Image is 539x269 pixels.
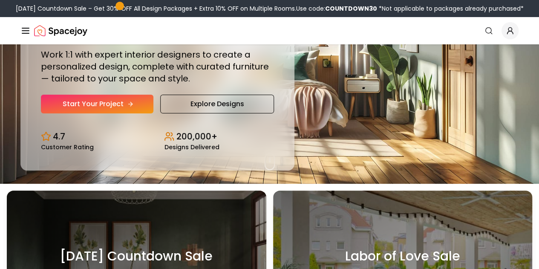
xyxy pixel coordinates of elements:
nav: Global [20,17,519,44]
small: Designs Delivered [164,144,219,150]
a: Start Your Project [41,95,153,113]
a: Explore Designs [160,95,274,113]
span: *Not applicable to packages already purchased* [377,4,524,13]
p: 200,000+ [176,130,217,142]
div: Design stats [41,124,274,150]
div: [DATE] Countdown Sale – Get 30% OFF All Design Packages + Extra 10% OFF on Multiple Rooms. [16,4,524,13]
small: Customer Rating [41,144,94,150]
h3: Labor of Love Sale [345,249,460,264]
img: Spacejoy Logo [34,22,87,39]
p: 4.7 [53,130,65,142]
span: Use code: [296,4,377,13]
p: Work 1:1 with expert interior designers to create a personalized design, complete with curated fu... [41,49,274,84]
a: Spacejoy [34,22,87,39]
b: COUNTDOWN30 [325,4,377,13]
h3: [DATE] Countdown Sale [60,249,213,264]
